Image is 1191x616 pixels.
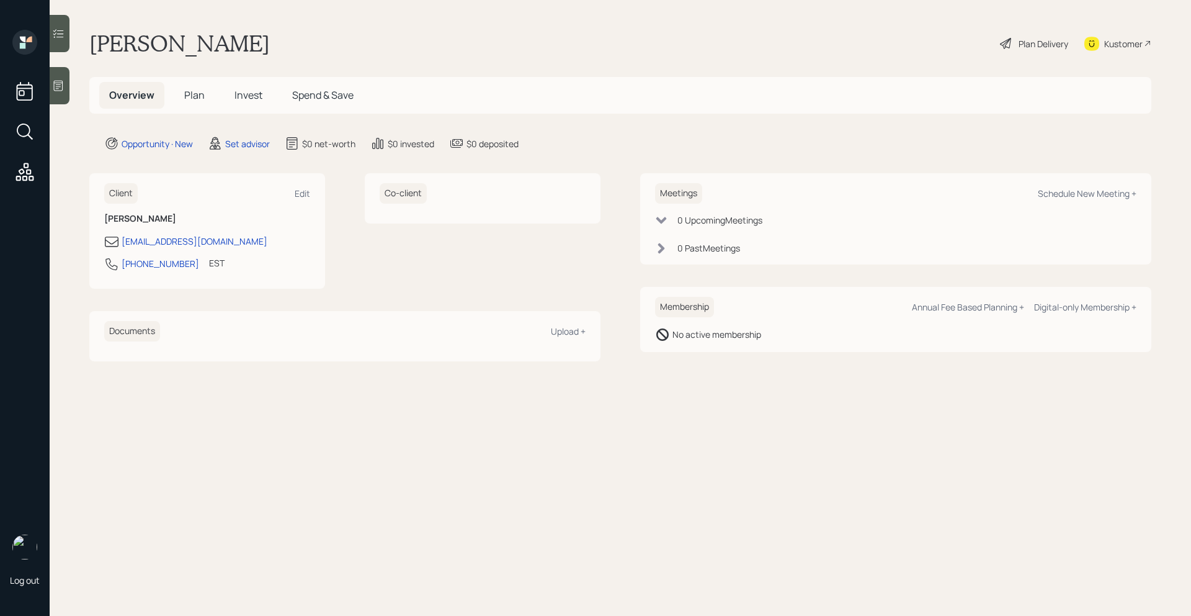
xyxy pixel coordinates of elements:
[912,301,1024,313] div: Annual Fee Based Planning +
[184,88,205,102] span: Plan
[551,325,586,337] div: Upload +
[1104,37,1143,50] div: Kustomer
[122,257,199,270] div: [PHONE_NUMBER]
[104,321,160,342] h6: Documents
[295,188,310,199] div: Edit
[380,183,427,204] h6: Co-client
[466,137,519,150] div: $0 deposited
[1019,37,1068,50] div: Plan Delivery
[292,88,354,102] span: Spend & Save
[209,256,225,269] div: EST
[677,214,762,227] div: 0 Upcoming Meeting s
[655,183,702,204] h6: Meetings
[122,235,267,248] div: [EMAIL_ADDRESS][DOMAIN_NAME]
[109,88,154,102] span: Overview
[655,297,714,317] h6: Membership
[302,137,355,150] div: $0 net-worth
[677,242,740,255] div: 0 Past Meeting s
[1034,301,1136,313] div: Digital-only Membership +
[89,30,270,57] h1: [PERSON_NAME]
[104,214,310,224] h6: [PERSON_NAME]
[234,88,262,102] span: Invest
[10,574,40,586] div: Log out
[225,137,270,150] div: Set advisor
[1038,188,1136,199] div: Schedule New Meeting +
[104,183,138,204] h6: Client
[12,535,37,559] img: retirable_logo.png
[122,137,193,150] div: Opportunity · New
[388,137,434,150] div: $0 invested
[672,328,761,341] div: No active membership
